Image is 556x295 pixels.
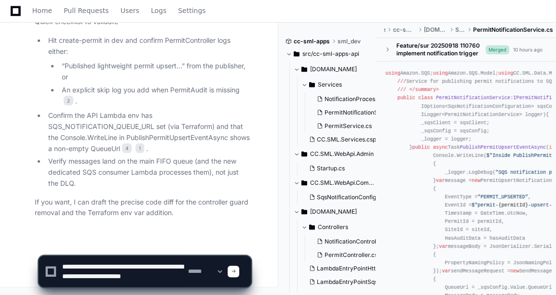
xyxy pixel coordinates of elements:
[397,78,555,84] span: Service for publishing permit notifications to SQS
[59,85,251,107] li: An explicit skip log you add when PermitAudit is missing .
[301,77,384,92] button: Services
[418,95,433,101] span: class
[397,87,406,92] span: ///
[433,144,448,150] span: async
[309,79,315,90] svg: Directory
[325,95,415,103] span: NotificationProcessingService.cs
[313,106,386,119] button: PermitNotificationService.cs
[455,26,465,34] span: Services
[383,26,385,34] span: src
[436,95,510,101] span: PermitNotificationService
[477,194,528,200] span: "PERMIT_UPSERTED"
[45,110,251,154] li: Confirm the API Lambda env has SQS_NOTIFICATION_QUEUE_URL set (via Terraform) and that the Consol...
[385,70,400,76] span: using
[396,42,486,57] div: Feature/sur 20250918 110760 implement notification trigger
[409,87,439,92] span: </summary>
[325,238,391,245] span: NotificationController.cs
[460,144,546,150] span: PublishPermitUpsertEventAsync
[45,35,251,107] li: Hit create-permit in dev and confirm PermitController logs either:
[64,96,73,105] span: 2
[32,8,52,13] span: Home
[294,146,377,162] button: CC.SML.WebApi.Admin
[313,92,386,106] button: NotificationProcessingService.cs
[294,62,377,77] button: [DOMAIN_NAME]
[286,46,369,62] button: src/cc-sml-apps-api
[302,50,359,58] span: src/cc-sml-apps-api
[338,38,361,45] span: sml_dev
[310,65,357,73] span: [DOMAIN_NAME]
[294,38,330,45] span: cc-sml-apps
[313,235,386,248] button: NotificationController.cs
[310,150,374,158] span: CC.SML.WebApi.Admin
[301,177,307,189] svg: Directory
[433,70,448,76] span: using
[301,64,307,75] svg: Directory
[318,223,348,231] span: Controllers
[310,179,377,187] span: CC.SML.WebApi.Common/Models
[318,81,342,89] span: Services
[305,133,379,146] button: CC.SML.Services.csproj
[424,26,448,34] span: [DOMAIN_NAME]
[498,70,513,76] span: using
[122,143,132,153] span: 4
[393,26,416,34] span: cc-sml-apps-api
[513,46,542,53] div: 10 hours ago
[313,119,386,133] button: PermitService.cs
[294,175,377,191] button: CC.SML.WebApi.Common/Models
[436,178,445,183] span: var
[310,208,357,216] span: [DOMAIN_NAME]
[294,204,377,219] button: [DOMAIN_NAME]
[178,8,205,13] span: Settings
[317,193,403,201] span: SqsNotificationConfiguration.cs
[45,156,251,189] li: Verify messages land on the main FIFO queue (and the new dedicated SQS consumer Lambda processes ...
[397,78,406,84] span: ///
[294,48,299,60] svg: Directory
[305,191,379,204] button: SqsNotificationConfiguration.cs
[498,202,528,208] span: {permitId}
[325,109,403,116] span: PermitNotificationService.cs
[59,61,251,83] li: “Published lightweight permit upsert...” from the publisher, or
[121,8,139,13] span: Users
[301,206,307,218] svg: Directory
[301,219,384,235] button: Controllers
[317,136,383,143] span: CC.SML.Services.csproj
[397,95,415,101] span: public
[64,8,108,13] span: Pull Requests
[325,122,372,130] span: PermitService.cs
[136,143,144,153] span: 1
[317,165,345,172] span: Startup.cs
[473,26,553,34] span: PermitNotificationService.cs
[309,221,315,233] svg: Directory
[412,144,430,150] span: public
[301,148,307,160] svg: Directory
[486,45,509,54] span: Merged
[472,178,480,183] span: new
[151,8,166,13] span: Logs
[305,162,371,175] button: Startup.cs
[35,197,251,219] p: If you want, I can draft the precise code diff for the controller guard removal and the Terraform...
